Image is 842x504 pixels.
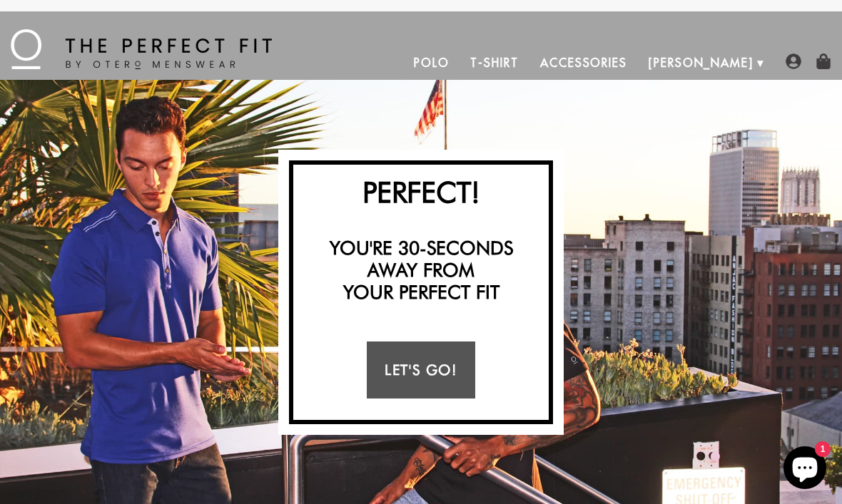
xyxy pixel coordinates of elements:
img: The Perfect Fit - by Otero Menswear - Logo [11,29,272,69]
img: shopping-bag-icon.png [816,53,831,69]
a: Polo [403,46,460,80]
a: Accessories [529,46,638,80]
a: [PERSON_NAME] [638,46,764,80]
h3: You're 30-seconds away from your perfect fit [300,237,542,304]
inbox-online-store-chat: Shopify online store chat [779,446,831,493]
a: T-Shirt [460,46,529,80]
h2: Perfect! [300,175,542,209]
img: user-account-icon.png [786,53,801,69]
a: Let's Go! [367,341,475,398]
